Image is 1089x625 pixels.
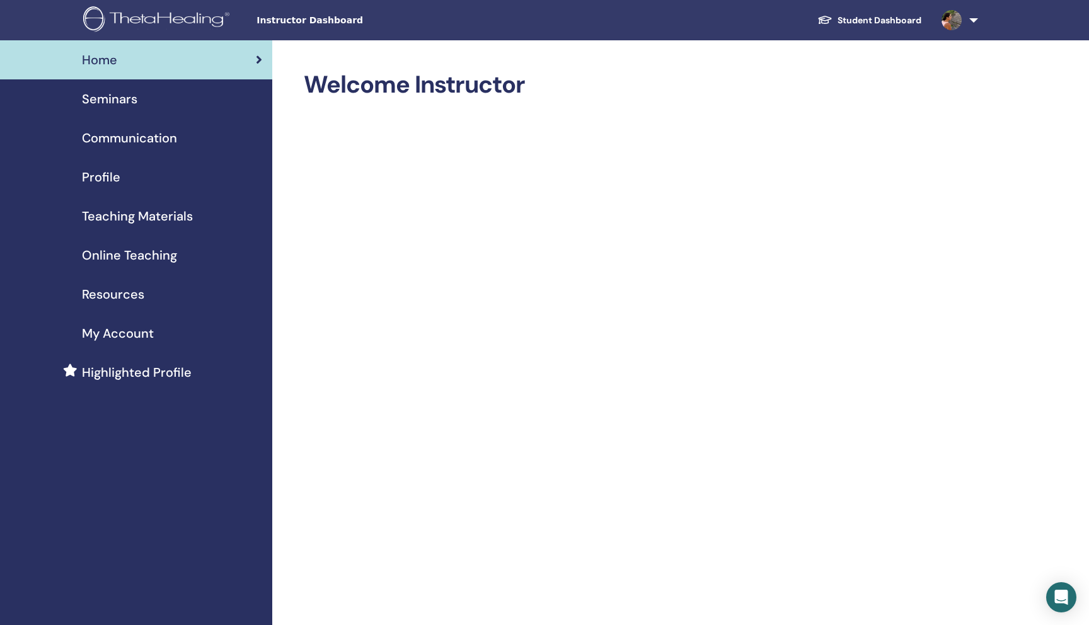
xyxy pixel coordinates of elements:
[942,10,962,30] img: default.jpg
[304,71,976,100] h2: Welcome Instructor
[82,324,154,343] span: My Account
[82,285,144,304] span: Resources
[807,9,931,32] a: Student Dashboard
[82,129,177,147] span: Communication
[82,246,177,265] span: Online Teaching
[82,207,193,226] span: Teaching Materials
[83,6,234,35] img: logo.png
[256,14,446,27] span: Instructor Dashboard
[82,168,120,186] span: Profile
[82,50,117,69] span: Home
[1046,582,1076,612] div: Open Intercom Messenger
[82,363,192,382] span: Highlighted Profile
[82,89,137,108] span: Seminars
[817,14,833,25] img: graduation-cap-white.svg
